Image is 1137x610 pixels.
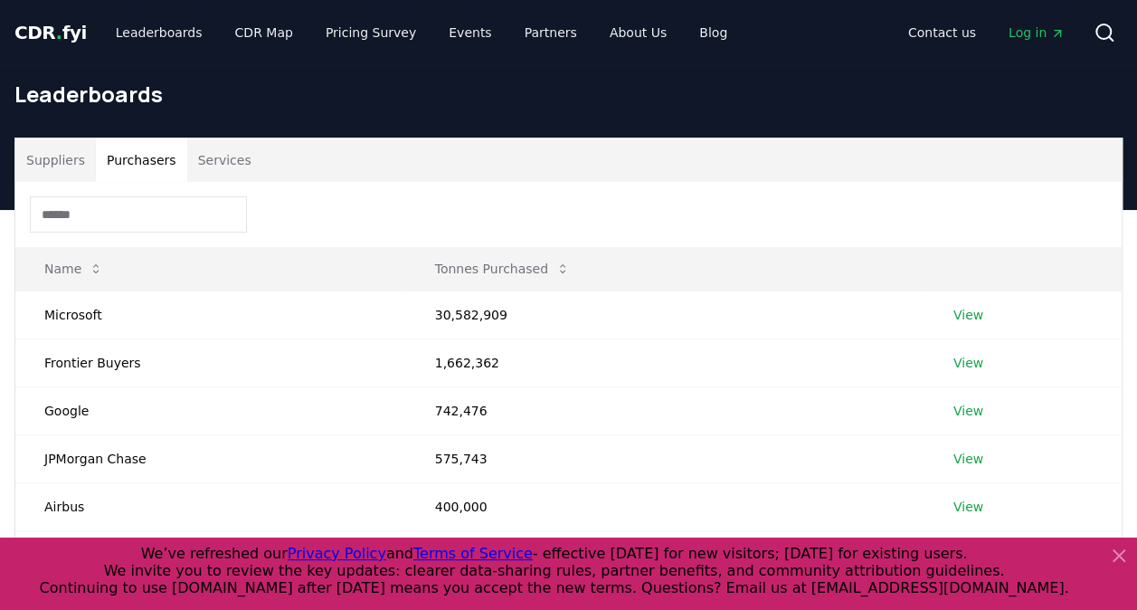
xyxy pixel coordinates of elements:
[406,291,924,338] td: 30,582,909
[15,338,406,386] td: Frontier Buyers
[953,402,983,420] a: View
[101,16,742,49] nav: Main
[15,530,406,578] td: Equinor
[311,16,431,49] a: Pricing Survey
[434,16,506,49] a: Events
[953,306,983,324] a: View
[406,434,924,482] td: 575,743
[894,16,1079,49] nav: Main
[30,251,118,287] button: Name
[595,16,681,49] a: About Us
[15,434,406,482] td: JPMorgan Chase
[15,138,96,182] button: Suppliers
[421,251,584,287] button: Tonnes Purchased
[685,16,742,49] a: Blog
[953,354,983,372] a: View
[56,22,62,43] span: .
[221,16,308,49] a: CDR Map
[953,498,983,516] a: View
[96,138,187,182] button: Purchasers
[406,338,924,386] td: 1,662,362
[14,22,87,43] span: CDR fyi
[101,16,217,49] a: Leaderboards
[406,530,924,578] td: 330,000
[15,291,406,338] td: Microsoft
[1009,24,1065,42] span: Log in
[994,16,1079,49] a: Log in
[187,138,262,182] button: Services
[894,16,990,49] a: Contact us
[14,20,87,45] a: CDR.fyi
[15,386,406,434] td: Google
[15,482,406,530] td: Airbus
[406,386,924,434] td: 742,476
[406,482,924,530] td: 400,000
[14,80,1123,109] h1: Leaderboards
[510,16,592,49] a: Partners
[953,450,983,468] a: View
